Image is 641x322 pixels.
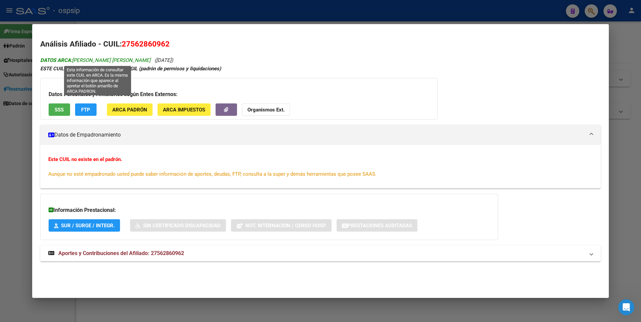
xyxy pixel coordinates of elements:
h2: Análisis Afiliado - CUIL: [40,38,601,50]
span: Sin Certificado Discapacidad [143,223,221,229]
button: Prestaciones Auditadas [337,219,417,232]
span: ([DATE]) [155,57,173,63]
button: SUR / SURGE / INTEGR. [49,219,120,232]
h3: Datos Personales y Afiliatorios según Entes Externos: [49,90,429,98]
button: ARCA Impuestos [158,103,211,116]
span: ARCA Padrón [112,107,147,113]
h3: Información Prestacional: [49,206,490,214]
button: ARCA Padrón [107,103,153,116]
iframe: Intercom live chat [618,299,634,315]
span: FTP [81,107,90,113]
button: Sin Certificado Discapacidad [130,219,226,232]
span: Aunque no esté empadronado usted puede saber información de aportes, deudas, FTP, consulta a la s... [48,171,376,177]
span: Not. Internacion / Censo Hosp. [245,223,326,229]
mat-expansion-panel-header: Aportes y Contribuciones del Afiliado: 27562860962 [40,245,601,261]
button: SSS [49,103,70,116]
span: 27562860962 [122,39,170,48]
span: ARCA Impuestos [163,107,205,113]
button: Organismos Ext. [242,103,290,116]
span: Aportes y Contribuciones del Afiliado: 27562860962 [58,250,184,256]
strong: Este CUIL no existe en el padrón. [48,156,122,162]
div: Datos de Empadronamiento [40,145,601,188]
button: Not. Internacion / Censo Hosp. [231,219,332,232]
strong: Organismos Ext. [247,107,285,113]
mat-expansion-panel-header: Datos de Empadronamiento [40,125,601,145]
span: Prestaciones Auditadas [348,223,412,229]
mat-panel-title: Datos de Empadronamiento [48,131,585,139]
strong: ESTE CUIL NO EXISTE EN EL PADRÓN ÁGIL (padrón de permisos y liquidaciones) [40,66,221,72]
button: FTP [75,103,97,116]
span: SSS [55,107,64,113]
span: SUR / SURGE / INTEGR. [61,223,115,229]
span: [PERSON_NAME] [PERSON_NAME] [40,57,151,63]
strong: DATOS ARCA: [40,57,72,63]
